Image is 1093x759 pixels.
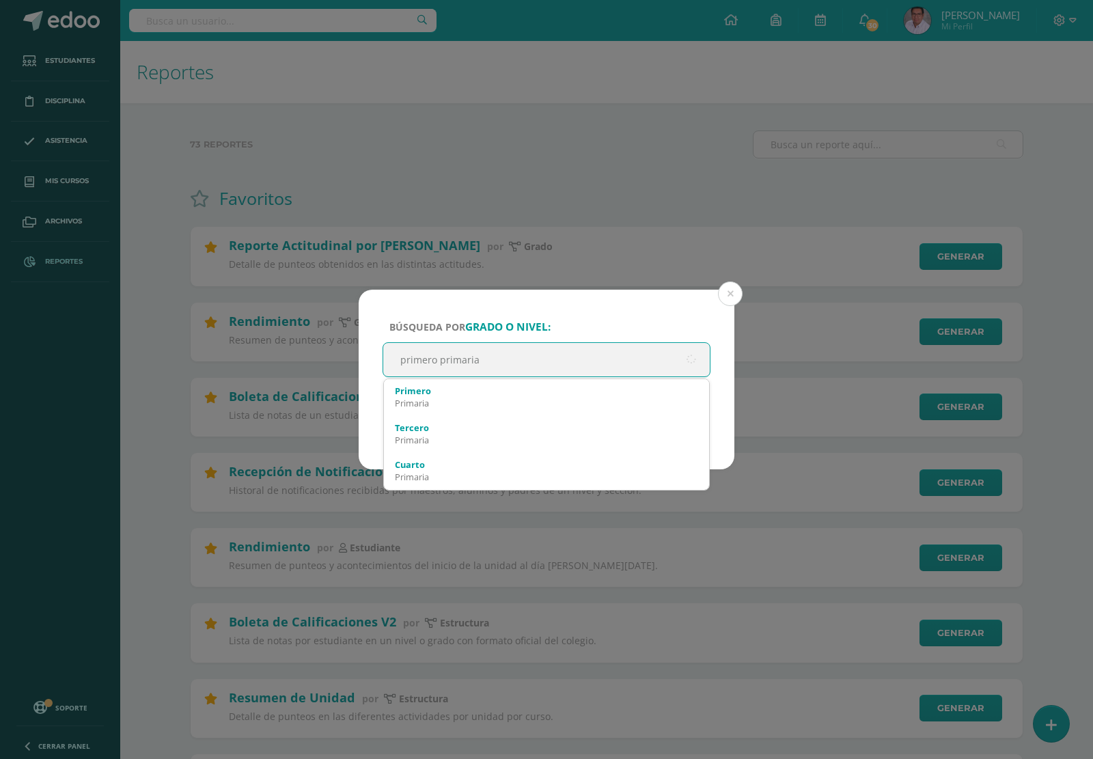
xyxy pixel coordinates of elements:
button: Close (Esc) [718,281,743,306]
strong: grado o nivel: [465,320,551,334]
div: Tercero [395,422,698,434]
div: Primero [395,385,698,397]
div: Primaria [395,434,698,446]
div: Primaria [395,471,698,483]
input: ej. Primero primaria, etc. [383,343,710,376]
div: Cuarto [395,458,698,471]
span: Búsqueda por [389,320,551,333]
div: Primaria [395,397,698,409]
